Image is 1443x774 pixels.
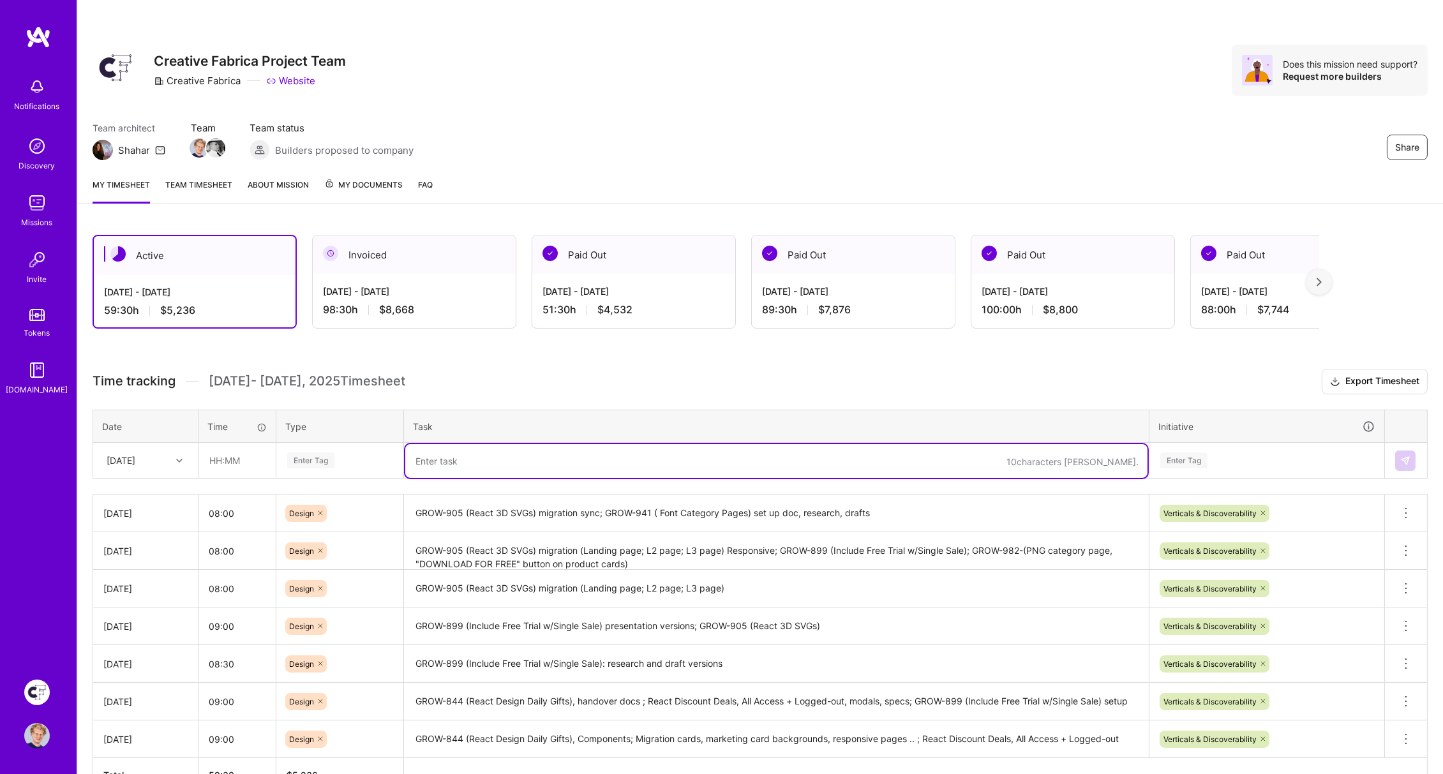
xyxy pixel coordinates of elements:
[24,74,50,100] img: bell
[324,178,403,192] span: My Documents
[15,100,60,113] div: Notifications
[1283,70,1417,82] div: Request more builders
[198,685,276,718] input: HH:MM
[93,178,150,204] a: My timesheet
[1201,285,1384,298] div: [DATE] - [DATE]
[103,507,188,520] div: [DATE]
[209,373,405,389] span: [DATE] - [DATE] , 2025 Timesheet
[405,646,1148,681] textarea: GROW-899 (Include Free Trial w/Single Sale): research and draft versions
[1043,303,1078,316] span: $8,800
[104,304,285,317] div: 59:30 h
[1330,375,1340,389] i: icon Download
[198,722,276,756] input: HH:MM
[1158,419,1375,434] div: Initiative
[1322,369,1428,394] button: Export Timesheet
[118,144,150,157] div: Shahar
[22,216,53,229] div: Missions
[982,285,1164,298] div: [DATE] - [DATE]
[29,309,45,321] img: tokens
[198,609,276,643] input: HH:MM
[323,246,338,261] img: Invoiced
[103,620,188,633] div: [DATE]
[103,544,188,558] div: [DATE]
[93,410,198,443] th: Date
[21,680,53,705] a: Creative Fabrica Project Team
[1387,135,1428,160] button: Share
[289,584,314,593] span: Design
[971,235,1174,274] div: Paid Out
[165,178,232,204] a: Team timesheet
[160,304,195,317] span: $5,236
[1163,546,1257,556] span: Verticals & Discoverability
[248,178,309,204] a: About Mission
[266,74,315,87] a: Website
[276,410,404,443] th: Type
[1163,697,1257,706] span: Verticals & Discoverability
[404,410,1149,443] th: Task
[206,138,225,158] img: Team Member Avatar
[198,572,276,606] input: HH:MM
[107,454,135,467] div: [DATE]
[24,326,50,339] div: Tokens
[405,571,1148,606] textarea: GROW-905 (React 3D SVGs) migration (Landing page; L2 page; L3 page)
[289,659,314,669] span: Design
[110,246,126,262] img: Active
[24,680,50,705] img: Creative Fabrica Project Team
[1163,734,1257,744] span: Verticals & Discoverability
[190,138,209,158] img: Team Member Avatar
[24,133,50,159] img: discovery
[198,647,276,681] input: HH:MM
[762,246,777,261] img: Paid Out
[93,121,165,135] span: Team architect
[93,140,113,160] img: Team Architect
[1201,246,1216,261] img: Paid Out
[323,285,505,298] div: [DATE] - [DATE]
[405,533,1148,569] textarea: GROW-905 (React 3D SVGs) migration (Landing page; L2 page; L3 page) Responsive; GROW-899 (Include...
[532,235,735,274] div: Paid Out
[24,247,50,272] img: Invite
[250,121,414,135] span: Team status
[762,303,945,316] div: 89:30 h
[289,546,314,556] span: Design
[24,357,50,383] img: guide book
[287,450,334,470] div: Enter Tag
[313,235,516,274] div: Invoiced
[21,723,53,748] a: User Avatar
[198,534,276,568] input: HH:MM
[191,121,224,135] span: Team
[154,74,241,87] div: Creative Fabrica
[542,303,725,316] div: 51:30 h
[982,303,1164,316] div: 100:00 h
[93,45,138,91] img: Company Logo
[818,303,851,316] span: $7,876
[405,496,1148,532] textarea: GROW-905 (React 3D SVGs) migration sync; GROW-941 ( Font Category Pages) set up doc, research, dr...
[1191,235,1394,274] div: Paid Out
[207,137,224,159] a: Team Member Avatar
[405,684,1148,719] textarea: GROW-844 (React Design Daily Gifts), handover docs ; React Discount Deals, All Access + Logged-ou...
[104,285,285,299] div: [DATE] - [DATE]
[103,582,188,595] div: [DATE]
[762,285,945,298] div: [DATE] - [DATE]
[275,144,414,157] span: Builders proposed to company
[26,26,51,48] img: logo
[1257,303,1289,316] span: $7,744
[1163,509,1257,518] span: Verticals & Discoverability
[154,53,346,69] h3: Creative Fabrica Project Team
[752,235,955,274] div: Paid Out
[542,246,558,261] img: Paid Out
[1163,659,1257,669] span: Verticals & Discoverability
[1395,141,1419,154] span: Share
[379,303,414,316] span: $8,668
[24,190,50,216] img: teamwork
[1163,621,1257,631] span: Verticals & Discoverability
[324,178,403,204] a: My Documents
[191,137,207,159] a: Team Member Avatar
[1160,450,1207,470] div: Enter Tag
[418,178,433,204] a: FAQ
[1163,584,1257,593] span: Verticals & Discoverability
[982,246,997,261] img: Paid Out
[1242,55,1273,86] img: Avatar
[24,723,50,748] img: User Avatar
[1317,278,1322,287] img: right
[289,509,314,518] span: Design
